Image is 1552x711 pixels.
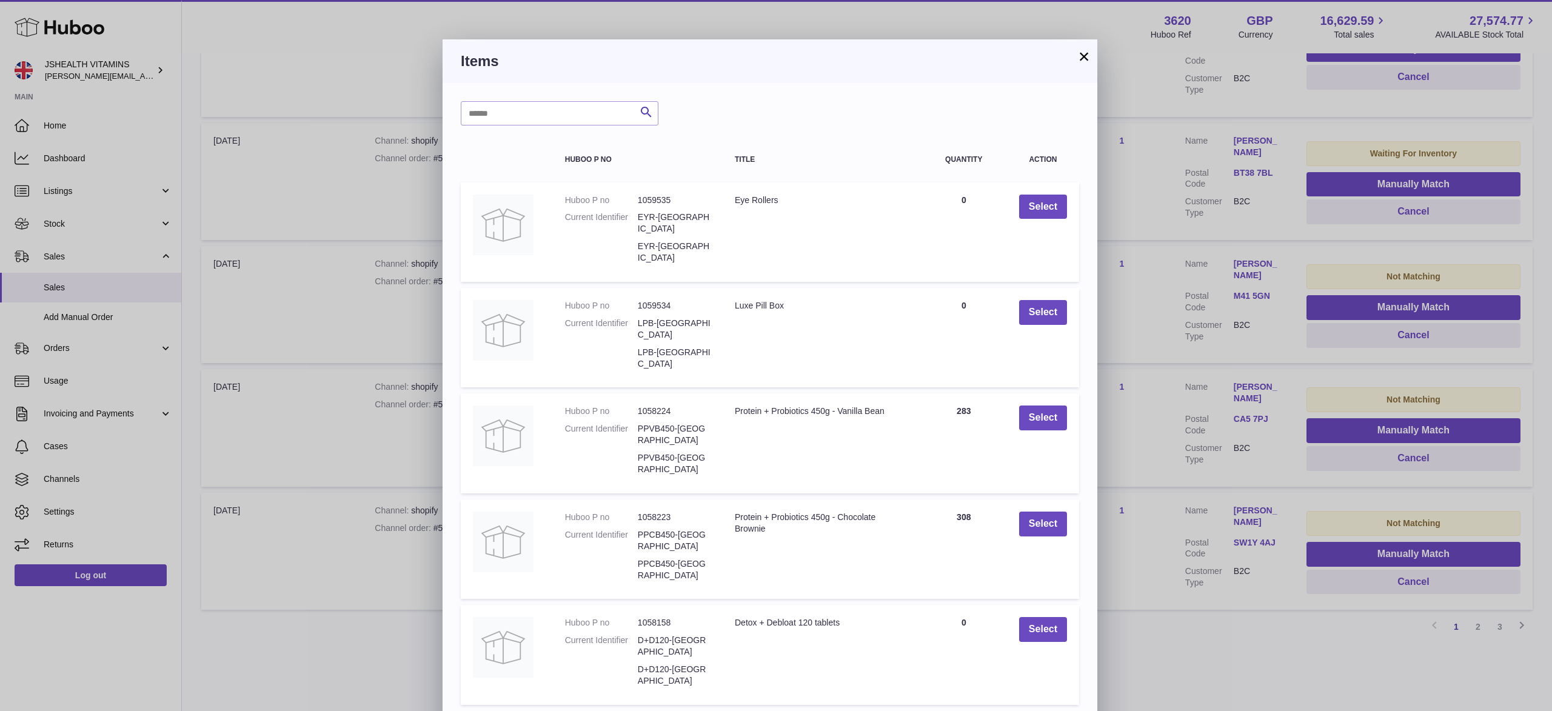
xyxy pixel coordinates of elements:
[921,144,1007,176] th: Quantity
[565,529,638,552] dt: Current Identifier
[565,423,638,446] dt: Current Identifier
[638,300,711,312] dd: 1059534
[565,406,638,417] dt: Huboo P no
[473,617,533,678] img: Detox + Debloat 120 tablets
[565,635,638,658] dt: Current Identifier
[565,300,638,312] dt: Huboo P no
[1077,49,1091,64] button: ×
[638,212,711,235] dd: EYR-[GEOGRAPHIC_DATA]
[565,212,638,235] dt: Current Identifier
[638,347,711,370] dd: LPB-[GEOGRAPHIC_DATA]
[735,300,909,312] div: Luxe Pill Box
[638,512,711,523] dd: 1058223
[723,144,921,176] th: Title
[638,406,711,417] dd: 1058224
[638,617,711,629] dd: 1058158
[638,241,711,264] dd: EYR-[GEOGRAPHIC_DATA]
[735,617,909,629] div: Detox + Debloat 120 tablets
[638,452,711,475] dd: PPVB450-[GEOGRAPHIC_DATA]
[473,300,533,361] img: Luxe Pill Box
[1019,512,1067,536] button: Select
[921,288,1007,387] td: 0
[553,144,723,176] th: Huboo P no
[921,499,1007,599] td: 308
[638,195,711,206] dd: 1059535
[638,664,711,687] dd: D+D120-[GEOGRAPHIC_DATA]
[473,406,533,466] img: Protein + Probiotics 450g - Vanilla Bean
[1019,406,1067,430] button: Select
[461,52,1079,71] h3: Items
[638,423,711,446] dd: PPVB450-[GEOGRAPHIC_DATA]
[565,512,638,523] dt: Huboo P no
[735,195,909,206] div: Eye Rollers
[565,318,638,341] dt: Current Identifier
[921,605,1007,704] td: 0
[565,617,638,629] dt: Huboo P no
[1007,144,1079,176] th: Action
[638,635,711,658] dd: D+D120-[GEOGRAPHIC_DATA]
[921,182,1007,282] td: 0
[921,393,1007,493] td: 283
[565,195,638,206] dt: Huboo P no
[638,318,711,341] dd: LPB-[GEOGRAPHIC_DATA]
[1019,195,1067,219] button: Select
[473,512,533,572] img: Protein + Probiotics 450g - Chocolate Brownie
[638,558,711,581] dd: PPCB450-[GEOGRAPHIC_DATA]
[735,512,909,535] div: Protein + Probiotics 450g - Chocolate Brownie
[638,529,711,552] dd: PPCB450-[GEOGRAPHIC_DATA]
[473,195,533,255] img: Eye Rollers
[735,406,909,417] div: Protein + Probiotics 450g - Vanilla Bean
[1019,617,1067,642] button: Select
[1019,300,1067,325] button: Select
